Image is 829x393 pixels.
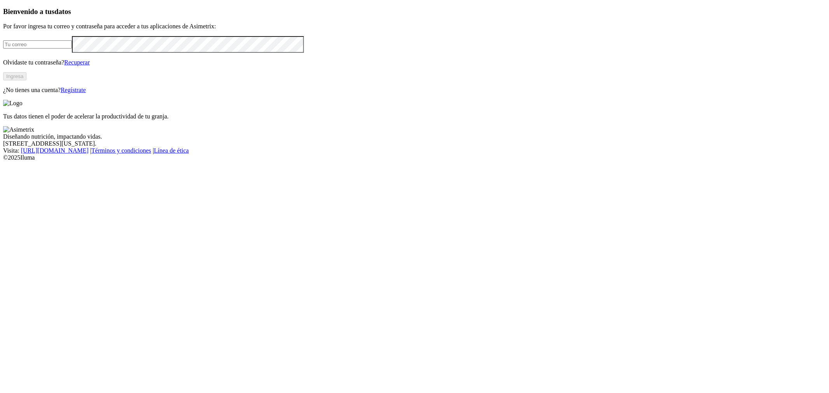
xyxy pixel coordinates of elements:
div: Diseñando nutrición, impactando vidas. [3,133,826,140]
a: [URL][DOMAIN_NAME] [21,147,89,154]
span: datos [54,7,71,16]
div: Visita : | | [3,147,826,154]
a: Recuperar [64,59,90,66]
button: Ingresa [3,72,26,80]
h3: Bienvenido a tus [3,7,826,16]
div: © 2025 Iluma [3,154,826,161]
a: Regístrate [61,87,86,93]
p: Por favor ingresa tu correo y contraseña para acceder a tus aplicaciones de Asimetrix: [3,23,826,30]
img: Logo [3,100,23,107]
p: Tus datos tienen el poder de acelerar la productividad de tu granja. [3,113,826,120]
input: Tu correo [3,40,72,49]
p: Olvidaste tu contraseña? [3,59,826,66]
a: Línea de ética [154,147,189,154]
p: ¿No tienes una cuenta? [3,87,826,94]
div: [STREET_ADDRESS][US_STATE]. [3,140,826,147]
img: Asimetrix [3,126,34,133]
a: Términos y condiciones [91,147,151,154]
